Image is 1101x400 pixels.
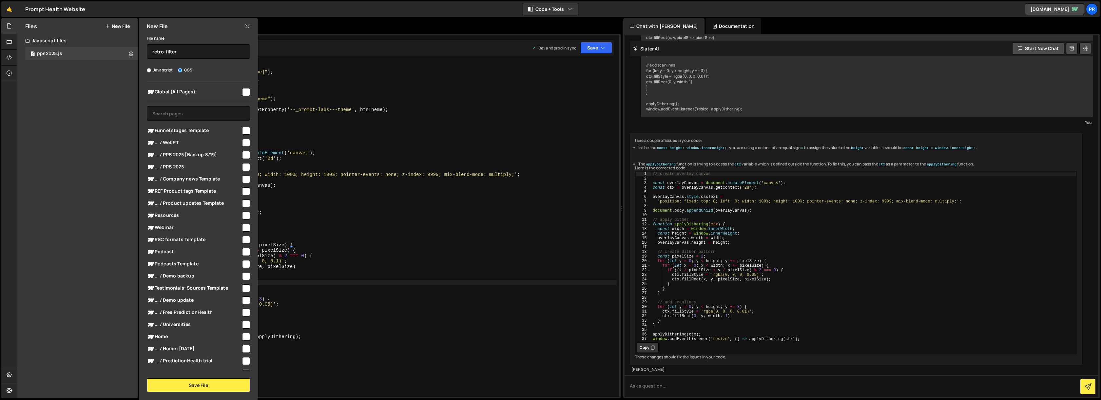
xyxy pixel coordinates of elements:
[636,185,651,190] div: 4
[147,248,241,256] span: Podcast
[147,35,164,42] label: File name
[147,369,241,377] span: ... / PredictionHealth acquisition FAQ
[147,212,241,219] span: Resources
[147,260,241,268] span: Podcasts Template
[636,268,651,273] div: 22
[147,175,241,183] span: ... / Company news Template
[903,146,976,150] code: const height = window.innerHeight;
[636,240,651,245] div: 16
[878,162,886,167] code: ctx
[147,127,241,135] span: Funnel stages Template
[636,195,651,199] div: 6
[636,282,651,286] div: 25
[147,44,250,59] input: Name
[25,23,37,30] h2: Files
[636,309,651,314] div: 31
[147,357,241,365] span: ... / PredictionHealth trial
[636,263,651,268] div: 21
[768,146,772,150] code: :
[638,145,1077,151] li: In the line , you are using a colon of an equal sign to assign the value to the variable. It shou...
[147,88,241,96] span: Global (All Pages)
[633,46,659,52] h2: Slater AI
[636,181,651,185] div: 3
[636,199,651,204] div: 7
[636,314,651,318] div: 32
[623,18,705,34] div: Chat with [PERSON_NAME]
[636,273,651,277] div: 23
[636,250,651,254] div: 18
[1,1,17,17] a: 🤙
[147,284,241,292] span: Testimonials: Sources Template
[17,34,138,47] div: Javascript files
[636,204,651,208] div: 8
[636,236,651,240] div: 15
[850,146,864,150] code: height
[147,296,241,304] span: ... / Demo update
[636,245,651,250] div: 17
[147,187,241,195] span: REF Product tags Template
[636,231,651,236] div: 14
[25,47,138,60] div: 16625/45293.js
[147,272,241,280] span: ... / Demo backup
[37,51,62,57] div: pps2025.js
[636,172,651,176] div: 1
[147,321,241,329] span: ... / Universities
[636,277,651,282] div: 24
[147,139,241,147] span: ... / WebPT
[636,328,651,332] div: 35
[532,45,576,51] div: Dev and prod in sync
[926,162,957,167] code: applyDithering
[147,309,241,316] span: ... / Free PredictionHealth
[147,224,241,232] span: Webinar
[25,5,85,13] div: Prompt Health Website
[105,24,130,29] button: New File
[580,42,612,54] button: Save
[147,378,250,392] button: Save File
[147,163,241,171] span: ... / PPS 2025
[636,337,651,341] div: 37
[630,133,1082,365] div: I see a couple of issues in your code: Here is the corrected code: These changes should fix the i...
[636,300,651,305] div: 29
[706,18,761,34] div: Documentation
[636,318,651,323] div: 33
[636,176,651,181] div: 2
[147,345,241,353] span: ... / Home: [DATE]
[638,162,1077,167] li: The function is trying to access the variable which is defined outside the function. To fix this,...
[636,295,651,300] div: 28
[636,286,651,291] div: 26
[636,254,651,259] div: 19
[636,305,651,309] div: 30
[656,146,727,150] code: const height: window.innerHeight;
[1025,3,1084,15] a: [DOMAIN_NAME]
[147,106,250,121] input: Search pages
[734,162,742,167] code: ctx
[636,222,651,227] div: 12
[636,208,651,213] div: 9
[147,67,173,73] label: Javascript
[147,236,241,244] span: RSC formats Template
[1012,43,1064,54] button: Start new chat
[147,68,151,72] input: Javascript
[631,367,1080,372] div: [PERSON_NAME]
[147,333,241,341] span: Home
[636,218,651,222] div: 11
[636,323,651,328] div: 34
[636,332,651,337] div: 36
[636,190,651,195] div: 5
[637,342,659,353] button: Copy
[147,200,241,207] span: ... / Product updates Template
[31,52,35,57] span: 0
[147,23,168,30] h2: New File
[178,67,192,73] label: CSS
[643,119,1091,126] div: You
[801,146,804,150] code: =
[636,213,651,218] div: 10
[636,291,651,295] div: 27
[523,3,578,15] button: Code + Tools
[636,259,651,263] div: 20
[147,151,241,159] span: ... / PPS 2025 [Backup 8/19]
[636,227,651,231] div: 13
[645,162,676,167] code: applyDithering
[1086,3,1098,15] a: Pr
